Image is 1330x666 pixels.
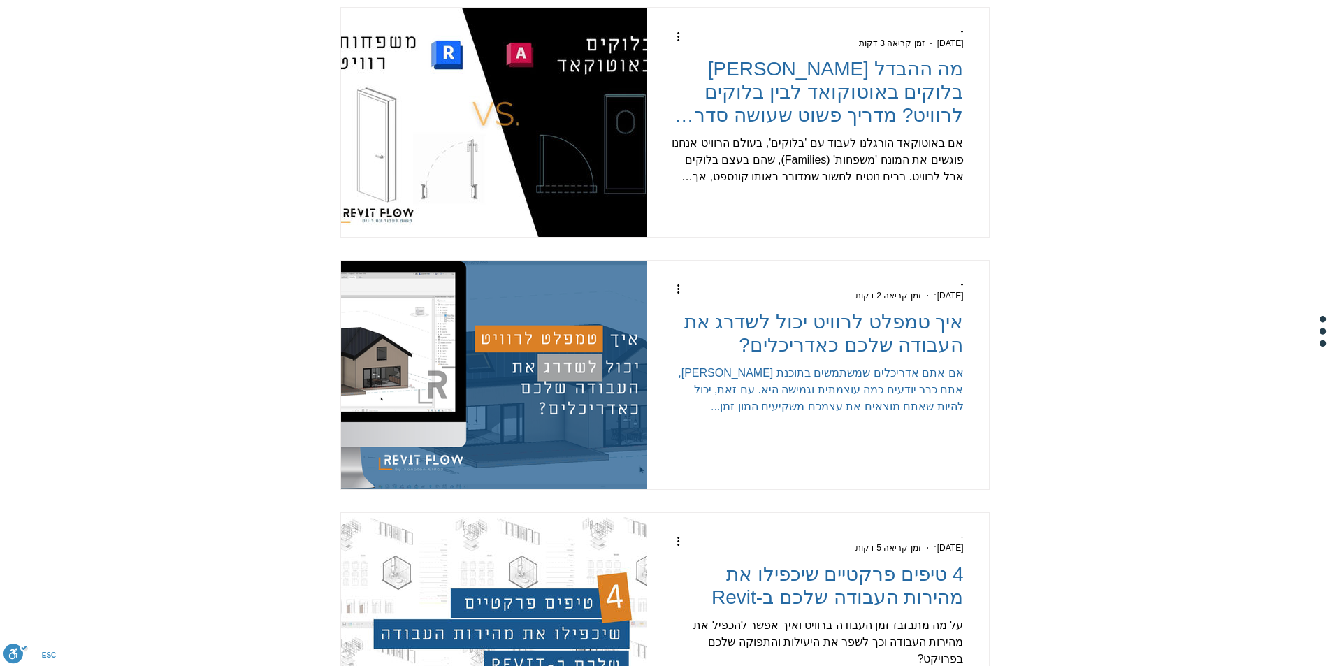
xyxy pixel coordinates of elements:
[937,38,964,48] span: 1 במאי
[961,280,964,289] span: -
[672,310,964,365] a: איך טמפלט לרוויט יכול לשדרג את העבודה שלכם כאדריכלים?
[961,27,964,36] span: -
[665,533,682,550] button: פעולות נוספות
[859,38,925,48] span: זמן קריאה 3 דקות
[672,57,964,126] h2: מה ההבדל [PERSON_NAME] בלוקים באוטוקואד לבין בלוקים לרוויט? מדריך פשוט שעושה סדר בבלאגן
[855,543,921,553] span: זמן קריאה 5 דקות
[672,57,964,135] a: מה ההבדל [PERSON_NAME] בלוקים באוטוקואד לבין בלוקים לרוויט? מדריך פשוט שעושה סדר בבלאגן
[665,28,682,45] button: פעולות נוספות
[934,543,964,553] span: 3 בפבר׳
[672,563,964,609] h2: 4 טיפים פרקטיים שיכפילו את מהירות העבודה שלכם ב-Revit
[672,562,964,617] a: 4 טיפים פרקטיים שיכפילו את מהירות העבודה שלכם ב-Revit
[961,532,964,542] span: -
[672,135,964,185] div: אם באוטוקאד הורגלנו לעבוד עם 'בלוקים', בעולם הרוויט אנחנו פוגשים את המונח 'משפחות' (Families), שה...
[855,291,921,301] span: זמן קריאה 2 דקות
[672,365,964,415] div: אם אתם אדריכלים שמשתמשים בתוכנת [PERSON_NAME], אתם כבר יודעים כמה עוצמתית וגמישה היא. עם זאת, יכו...
[340,260,647,490] img: טמפלט לרוויט, כלי שעשוי לשנות לחלוטין את הדרך שבה אתם עובדים.
[934,291,964,301] span: 15 בפבר׳
[665,281,682,298] button: פעולות נוספות
[672,310,964,356] h2: איך טמפלט לרוויט יכול לשדרג את העבודה שלכם כאדריכלים?
[340,7,647,237] img: בלוקים לרוויט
